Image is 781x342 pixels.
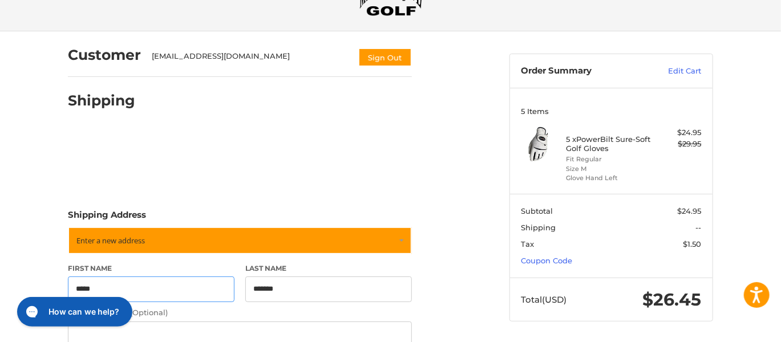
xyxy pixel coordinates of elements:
[521,66,644,77] h3: Order Summary
[521,223,556,232] span: Shipping
[566,135,654,153] h4: 5 x PowerBilt Sure-Soft Golf Gloves
[68,263,234,274] label: First Name
[566,154,654,164] li: Fit Regular
[152,51,347,67] div: [EMAIL_ADDRESS][DOMAIN_NAME]
[657,127,702,139] div: $24.95
[68,307,412,319] label: Company Name
[521,239,535,249] span: Tax
[566,164,654,174] li: Size M
[657,139,702,150] div: $29.95
[696,223,702,232] span: --
[76,235,145,246] span: Enter a new address
[245,263,412,274] label: Last Name
[68,209,146,227] legend: Shipping Address
[521,294,567,305] span: Total (USD)
[683,239,702,249] span: $1.50
[521,107,702,116] h3: 5 Items
[68,46,141,64] h2: Customer
[358,48,412,67] button: Sign Out
[521,256,573,265] a: Coupon Code
[566,173,654,183] li: Glove Hand Left
[678,206,702,215] span: $24.95
[11,293,136,331] iframe: Gorgias live chat messenger
[644,66,702,77] a: Edit Cart
[130,308,168,317] small: (Optional)
[643,289,702,310] span: $26.45
[68,227,412,254] a: Enter or select a different address
[521,206,553,215] span: Subtotal
[68,92,135,109] h2: Shipping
